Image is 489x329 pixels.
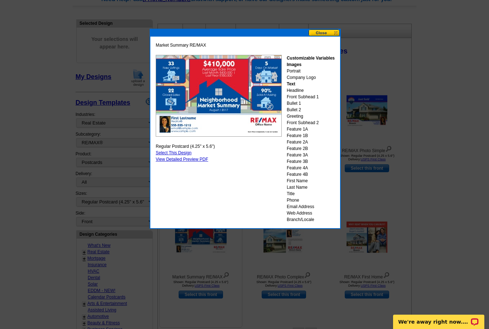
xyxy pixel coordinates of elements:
div: Portrait Company Logo Headline Front Subhead 1 Bullet 1 Bullet 2 Greeting Front Subhead 2 Feature... [287,55,335,223]
a: Select This Design [156,150,192,155]
strong: Text [287,81,295,86]
span: Market Summary RE/MAX [156,42,206,48]
strong: Customizable Variables [287,56,335,61]
iframe: LiveChat chat widget [388,306,489,329]
a: View Detailed Preview PDF [156,157,208,162]
strong: Images [287,62,301,67]
img: REMAXPJFmarketSummary_SAMPLE.jpg [156,55,282,137]
span: Regular Postcard (4.25" x 5.6") [156,143,215,150]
